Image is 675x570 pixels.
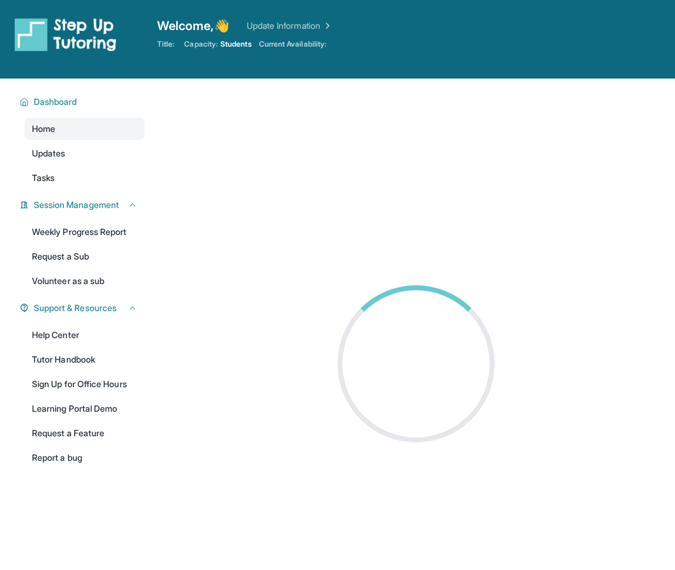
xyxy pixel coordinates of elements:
[25,167,145,189] a: Tasks
[25,270,145,292] a: Volunteer as a sub
[25,142,145,164] a: Updates
[25,221,145,243] a: Weekly Progress Report
[184,39,218,49] span: Capacity:
[25,324,145,346] a: Help Center
[34,199,119,211] span: Session Management
[247,20,333,32] a: Update Information
[32,123,55,135] span: Home
[25,245,145,268] a: Request a Sub
[157,39,174,49] span: Title:
[34,96,77,108] span: Dashboard
[25,118,145,140] a: Home
[259,39,326,49] span: Current Availability:
[25,447,145,469] a: Report a bug
[15,17,117,52] img: logo
[25,349,145,371] a: Tutor Handbook
[157,17,229,34] span: Welcome, 👋
[32,147,66,160] span: Updates
[34,302,117,314] span: Support & Resources
[25,373,145,395] a: Sign Up for Office Hours
[29,302,137,314] button: Support & Resources
[220,39,252,49] span: Students
[25,398,145,420] a: Learning Portal Demo
[320,20,333,32] img: Chevron Right
[25,422,145,444] a: Request a Feature
[29,96,137,108] button: Dashboard
[29,199,137,211] button: Session Management
[32,172,55,184] span: Tasks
